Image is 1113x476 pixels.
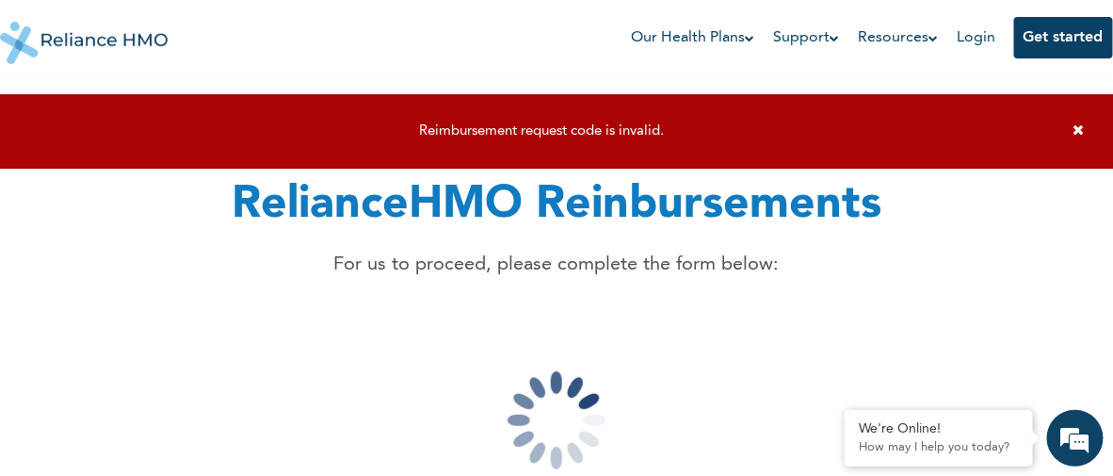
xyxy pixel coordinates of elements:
a: Support [773,26,839,49]
p: How may I help you today? [859,440,1019,455]
a: Our Health Plans [631,26,754,49]
div: Reimbursement request code is invalid. [19,123,1064,140]
div: We're Online! [859,421,1019,437]
a: Resources [858,26,938,49]
button: Get started [1014,17,1113,58]
h1: RelianceHMO Reinbursements [232,172,881,239]
p: For us to proceed, please complete the form below: [232,251,881,279]
a: Login [957,30,995,45]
